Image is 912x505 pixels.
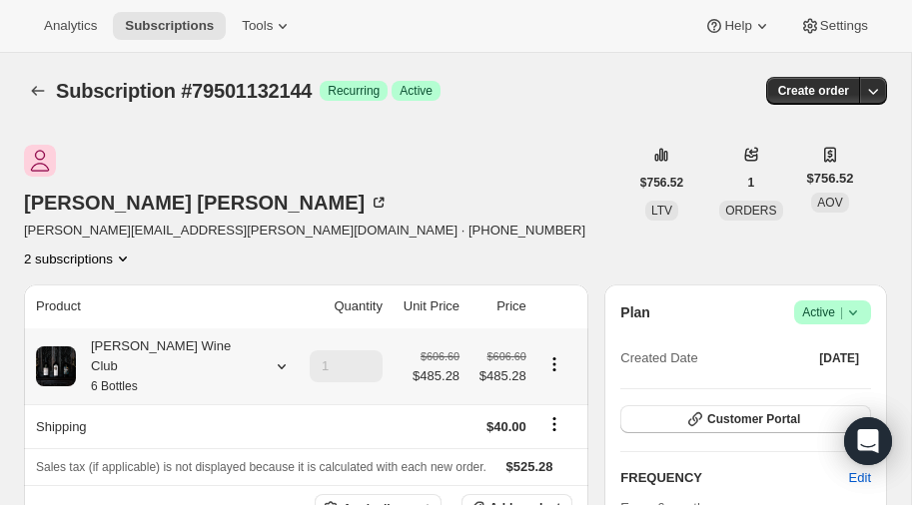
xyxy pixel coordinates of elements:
span: Tom Schilling [24,145,56,177]
span: Analytics [44,18,97,34]
button: Help [692,12,783,40]
th: Price [465,284,532,328]
span: 1 [748,175,755,191]
span: Created Date [620,348,697,368]
span: $525.28 [506,459,553,474]
span: Active [400,83,433,99]
span: ORDERS [725,204,776,218]
button: Subscriptions [24,77,52,105]
span: Help [724,18,751,34]
span: Active [802,302,863,322]
small: $606.60 [421,350,459,362]
span: [DATE] [819,350,859,366]
span: Subscriptions [125,18,214,34]
span: Tools [242,18,273,34]
span: Sales tax (if applicable) is not displayed because it is calculated with each new order. [36,460,486,474]
button: Customer Portal [620,405,871,433]
button: Shipping actions [538,413,570,435]
th: Product [24,284,293,328]
span: LTV [651,204,672,218]
span: $485.28 [413,366,459,386]
small: $606.60 [487,350,526,362]
button: Tools [230,12,305,40]
span: Edit [849,468,871,488]
img: product img [36,346,76,386]
button: Edit [837,462,883,494]
span: $485.28 [471,366,526,386]
span: Customer Portal [707,411,800,427]
small: 6 Bottles [91,379,138,393]
button: Product actions [538,353,570,375]
button: $756.52 [628,169,695,197]
button: Subscriptions [113,12,226,40]
button: [DATE] [807,344,871,372]
th: Shipping [24,404,293,448]
span: | [840,304,843,320]
span: Create order [778,83,849,99]
span: Recurring [328,83,380,99]
h2: FREQUENCY [620,468,848,488]
span: [PERSON_NAME][EMAIL_ADDRESS][PERSON_NAME][DOMAIN_NAME] · [PHONE_NUMBER] [24,221,585,241]
div: [PERSON_NAME] [PERSON_NAME] [24,193,389,213]
div: [PERSON_NAME] Wine Club [76,336,256,396]
th: Quantity [293,284,389,328]
span: Settings [820,18,868,34]
th: Unit Price [389,284,465,328]
button: Product actions [24,249,133,268]
h2: Plan [620,302,650,322]
span: AOV [817,196,842,210]
span: $40.00 [486,419,526,434]
span: Subscription #79501132144 [56,80,312,102]
button: Settings [788,12,880,40]
button: Analytics [32,12,109,40]
button: 1 [736,169,767,197]
div: Open Intercom Messenger [844,417,892,465]
button: Create order [766,77,861,105]
span: $756.52 [807,169,854,189]
span: $756.52 [640,175,683,191]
